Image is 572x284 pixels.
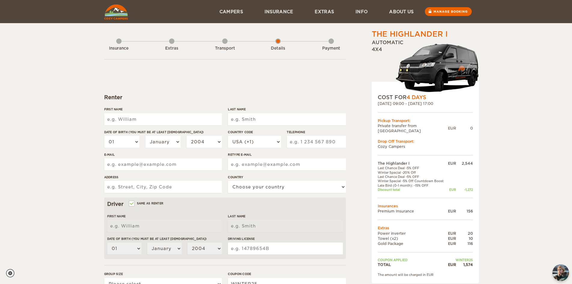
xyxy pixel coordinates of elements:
div: The amount will be charged in EUR [378,273,473,277]
div: 20 [456,231,473,236]
label: Same as renter [129,200,164,206]
button: chat-button [552,264,569,281]
td: Private transfer from [GEOGRAPHIC_DATA] [378,123,448,133]
div: 1,574 [456,262,473,267]
div: 10 [456,236,473,241]
div: COST FOR [378,94,473,101]
td: Towel (x2) [378,236,447,241]
label: First Name [104,107,222,111]
label: Telephone [287,130,346,134]
td: Discount total [378,188,447,192]
input: e.g. example@example.com [228,158,346,170]
td: WINTER25 [446,258,473,262]
div: EUR [446,241,456,246]
input: e.g. William [104,113,222,125]
div: Transport [208,46,241,51]
a: Manage booking [425,7,472,16]
td: Extras [378,225,473,231]
label: Date of birth (You must be at least [DEMOGRAPHIC_DATA]) [104,130,222,134]
div: [DATE] 09:00 - [DATE] 17:00 [378,101,473,106]
label: E-mail [104,152,222,157]
div: EUR [446,188,456,192]
label: Last Name [228,107,346,111]
label: First Name [107,214,222,218]
label: Country Code [228,130,281,134]
div: EUR [446,236,456,241]
div: 2,544 [456,161,473,166]
label: Last Name [228,214,343,218]
td: Coupon applied [378,258,447,262]
div: The Highlander I [372,29,448,39]
input: e.g. Smith [228,220,343,232]
div: 0 [456,126,473,131]
img: Freyja at Cozy Campers [552,264,569,281]
input: e.g. Street, City, Zip Code [104,181,222,193]
div: Driver [107,200,343,208]
td: Last Chance Deal -5% OFF [378,166,447,170]
img: Cozy Campers [104,5,128,20]
td: Gold Package [378,241,447,246]
div: 156 [456,209,473,214]
div: EUR [446,209,456,214]
div: 116 [456,241,473,246]
td: Late Bird (0-1 month): -15% OFF [378,183,447,188]
img: stor-stuttur-old-new-5.png [396,41,479,94]
div: EUR [446,161,456,166]
div: EUR [448,126,456,131]
input: e.g. Smith [228,113,346,125]
input: e.g. 1 234 567 890 [287,136,346,148]
label: Address [104,175,222,179]
div: Automatic 4x4 [372,39,479,94]
input: Same as renter [129,202,133,206]
input: e.g. 14789654B [228,243,343,255]
td: Cozy Campers [378,144,473,149]
div: Extras [155,46,188,51]
td: TOTAL [378,262,447,267]
td: Insurances [378,203,473,209]
td: Winter Special -20% Off [378,170,447,175]
div: EUR [446,262,456,267]
div: Payment [315,46,348,51]
div: Details [262,46,295,51]
label: Retype E-mail [228,152,346,157]
div: Insurance [102,46,135,51]
div: -1,272 [456,188,473,192]
td: Power inverter [378,231,447,236]
a: Cookie settings [6,269,18,277]
label: Country [228,175,346,179]
td: Winter Special -5% Off Countdown Boost [378,179,447,183]
label: Coupon code [228,272,346,276]
div: Renter [104,94,346,101]
div: EUR [446,231,456,236]
div: Pickup Transport: [378,118,473,123]
label: Group size [104,272,222,276]
label: Driving License [228,237,343,241]
input: e.g. example@example.com [104,158,222,170]
td: The Highlander I [378,161,447,166]
input: e.g. William [107,220,222,232]
div: Drop Off Transport: [378,139,473,144]
label: Date of birth (You must be at least [DEMOGRAPHIC_DATA]) [107,237,222,241]
span: 4 Days [407,94,426,100]
td: Last Chance Deal -5% OFF [378,175,447,179]
td: Premium Insurance [378,209,447,214]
